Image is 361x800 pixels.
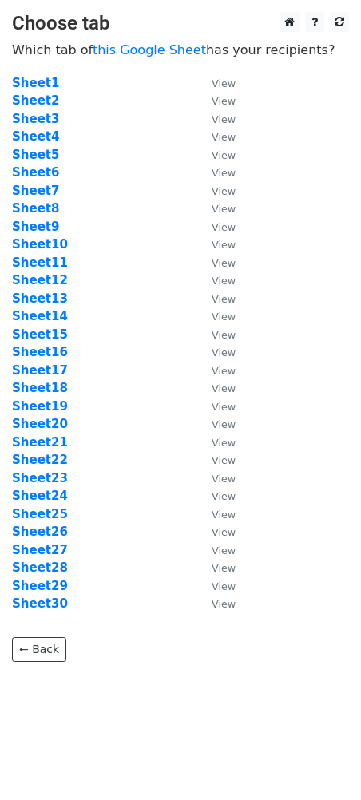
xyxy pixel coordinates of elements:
a: Sheet3 [12,112,59,126]
a: Sheet19 [12,399,68,414]
strong: Sheet24 [12,489,68,503]
a: View [196,93,236,108]
small: View [212,149,236,161]
a: Sheet28 [12,560,68,575]
small: View [212,329,236,341]
small: View [212,454,236,466]
a: View [196,76,236,90]
a: Sheet17 [12,363,68,378]
a: Sheet6 [12,165,59,180]
a: Sheet1 [12,76,59,90]
small: View [212,275,236,287]
a: Sheet5 [12,148,59,162]
p: Which tab of has your recipients? [12,42,349,58]
small: View [212,221,236,233]
a: Sheet18 [12,381,68,395]
a: Sheet8 [12,201,59,216]
small: View [212,131,236,143]
a: Sheet29 [12,579,68,593]
a: View [196,596,236,611]
a: Sheet15 [12,327,68,342]
a: Sheet10 [12,237,68,251]
small: View [212,418,236,430]
a: ← Back [12,637,66,662]
small: View [212,239,236,251]
a: Sheet25 [12,507,68,521]
small: View [212,365,236,377]
a: View [196,399,236,414]
a: Sheet7 [12,184,59,198]
a: View [196,453,236,467]
strong: Sheet11 [12,255,68,270]
small: View [212,545,236,556]
small: View [212,382,236,394]
a: View [196,165,236,180]
a: View [196,579,236,593]
a: View [196,237,236,251]
small: View [212,490,236,502]
a: Sheet12 [12,273,68,287]
a: View [196,381,236,395]
h3: Choose tab [12,12,349,35]
small: View [212,77,236,89]
small: View [212,437,236,449]
a: Sheet16 [12,345,68,359]
small: View [212,293,236,305]
a: View [196,309,236,323]
a: Sheet30 [12,596,68,611]
a: Sheet21 [12,435,68,450]
a: View [196,435,236,450]
small: View [212,401,236,413]
small: View [212,95,236,107]
a: Sheet23 [12,471,68,485]
small: View [212,203,236,215]
a: Sheet4 [12,129,59,144]
small: View [212,598,236,610]
a: View [196,201,236,216]
a: Sheet9 [12,220,59,234]
small: View [212,580,236,592]
small: View [212,509,236,521]
small: View [212,257,236,269]
a: View [196,220,236,234]
small: View [212,347,236,358]
a: View [196,417,236,431]
a: View [196,543,236,557]
a: Sheet13 [12,291,68,306]
a: Sheet26 [12,525,68,539]
a: View [196,560,236,575]
a: Sheet20 [12,417,68,431]
strong: Sheet27 [12,543,68,557]
small: View [212,562,236,574]
a: View [196,345,236,359]
a: View [196,184,236,198]
small: View [212,311,236,323]
a: Sheet22 [12,453,68,467]
small: View [212,113,236,125]
a: View [196,129,236,144]
small: View [212,185,236,197]
a: Sheet2 [12,93,59,108]
small: View [212,167,236,179]
a: View [196,112,236,126]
